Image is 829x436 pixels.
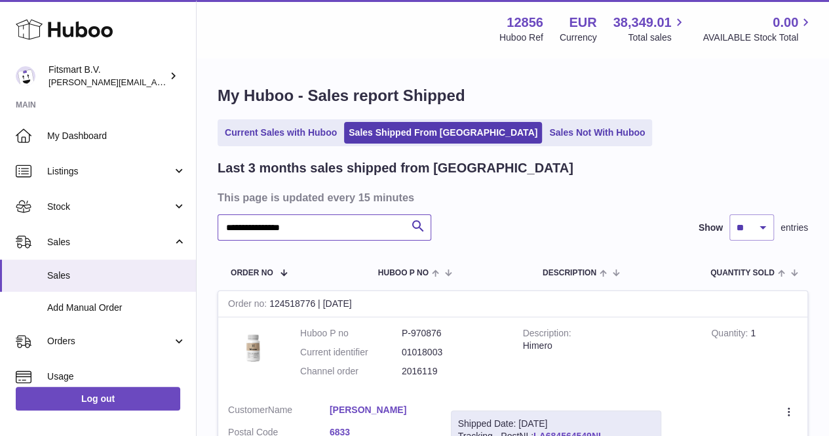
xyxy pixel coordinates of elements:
strong: 12856 [507,14,543,31]
span: Stock [47,201,172,213]
img: jonathan@leaderoo.com [16,66,35,86]
a: Sales Shipped From [GEOGRAPHIC_DATA] [344,122,542,144]
span: Description [543,269,596,277]
strong: Order no [228,298,269,312]
strong: EUR [569,14,596,31]
h1: My Huboo - Sales report Shipped [218,85,808,106]
span: 0.00 [773,14,798,31]
label: Show [699,222,723,234]
a: Current Sales with Huboo [220,122,341,144]
a: Log out [16,387,180,410]
div: 124518776 | [DATE] [218,291,807,317]
span: entries [781,222,808,234]
dd: P-970876 [402,327,503,340]
span: Listings [47,165,172,178]
span: AVAILABLE Stock Total [703,31,813,44]
div: Shipped Date: [DATE] [458,418,654,430]
span: Total sales [628,31,686,44]
a: Sales Not With Huboo [545,122,649,144]
img: 128561711358723.png [228,327,280,366]
dt: Channel order [300,365,402,378]
span: 38,349.01 [613,14,671,31]
h3: This page is updated every 15 minutes [218,190,805,205]
span: Orders [47,335,172,347]
dd: 01018003 [402,346,503,359]
span: Quantity Sold [710,269,775,277]
span: Sales [47,236,172,248]
dt: Current identifier [300,346,402,359]
dt: Huboo P no [300,327,402,340]
a: 0.00 AVAILABLE Stock Total [703,14,813,44]
h2: Last 3 months sales shipped from [GEOGRAPHIC_DATA] [218,159,573,177]
span: Sales [47,269,186,282]
div: Currency [560,31,597,44]
dd: 2016119 [402,365,503,378]
td: 1 [701,317,807,394]
span: Order No [231,269,273,277]
a: 38,349.01 Total sales [613,14,686,44]
strong: Quantity [711,328,750,342]
div: Huboo Ref [499,31,543,44]
span: Customer [228,405,268,415]
div: Himero [523,340,692,352]
dt: Name [228,404,330,420]
span: Add Manual Order [47,302,186,314]
div: Fitsmart B.V. [48,64,166,89]
strong: Description [523,328,571,342]
span: Usage [47,370,186,383]
a: [PERSON_NAME] [330,404,431,416]
span: [PERSON_NAME][EMAIL_ADDRESS][DOMAIN_NAME] [48,77,263,87]
span: Huboo P no [378,269,429,277]
span: My Dashboard [47,130,186,142]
